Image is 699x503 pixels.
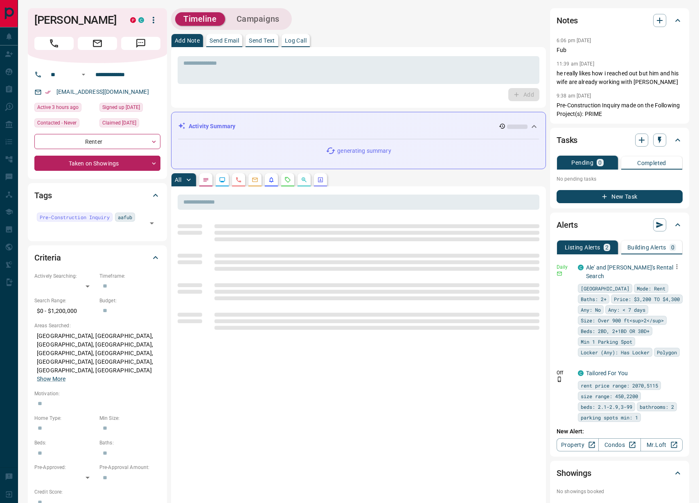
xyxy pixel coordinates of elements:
[34,439,95,446] p: Beds:
[210,38,239,43] p: Send Email
[557,173,683,185] p: No pending tasks
[557,101,683,118] p: Pre-Construction Inquiry made on the Following Project(s): PRIME
[608,306,645,314] span: Any: < 7 days
[557,38,591,43] p: 6:06 pm [DATE]
[99,297,160,304] p: Budget:
[581,348,649,356] span: Locker (Any): Has Locker
[637,284,665,292] span: Mode: Rent
[99,415,160,422] p: Min Size:
[285,38,307,43] p: Log Call
[175,12,225,26] button: Timeline
[249,38,275,43] p: Send Text
[581,284,629,292] span: [GEOGRAPHIC_DATA]
[557,93,591,99] p: 9:38 am [DATE]
[557,438,599,451] a: Property
[37,103,79,111] span: Active 3 hours ago
[317,177,324,183] svg: Agent Actions
[34,304,95,318] p: $0 - $1,200,000
[586,370,628,376] a: Tailored For You
[578,370,584,376] div: condos.ca
[34,322,160,329] p: Areas Searched:
[598,160,602,165] p: 0
[146,218,158,229] button: Open
[557,14,578,27] h2: Notes
[178,119,539,134] div: Activity Summary
[99,118,160,130] div: Sun Oct 06 2024
[581,327,649,335] span: Beds: 2BD, 2+1BD OR 3BD+
[37,119,77,127] span: Contacted - Never
[34,464,95,471] p: Pre-Approved:
[581,306,601,314] span: Any: No
[557,218,578,231] h2: Alerts
[557,61,594,67] p: 11:39 am [DATE]
[228,12,288,26] button: Campaigns
[301,177,307,183] svg: Opportunities
[79,70,88,79] button: Open
[252,177,258,183] svg: Emails
[557,11,683,30] div: Notes
[586,264,673,279] a: Ale' and [PERSON_NAME]'s Rental Search
[99,272,160,280] p: Timeframe:
[102,103,140,111] span: Signed up [DATE]
[565,245,600,250] p: Listing Alerts
[34,390,160,397] p: Motivation:
[557,69,683,86] p: he really likes how i reached out but him and his wife are already working with [PERSON_NAME]
[138,17,144,23] div: condos.ca
[130,17,136,23] div: property.ca
[34,248,160,267] div: Criteria
[605,245,609,250] p: 2
[34,488,160,496] p: Credit Score:
[34,189,52,202] h2: Tags
[557,427,683,436] p: New Alert:
[99,464,160,471] p: Pre-Approval Amount:
[557,46,683,54] p: Fub
[640,438,683,451] a: Mr.Loft
[614,295,680,303] span: Price: $3,200 TO $4,300
[34,37,74,50] span: Call
[34,297,95,304] p: Search Range:
[34,134,160,149] div: Renter
[557,488,683,495] p: No showings booked
[598,438,640,451] a: Condos
[557,215,683,235] div: Alerts
[640,403,674,411] span: bathrooms: 2
[637,160,666,166] p: Completed
[99,439,160,446] p: Baths:
[557,369,573,376] p: Off
[34,415,95,422] p: Home Type:
[78,37,117,50] span: Email
[34,186,160,205] div: Tags
[102,119,136,127] span: Claimed [DATE]
[557,134,577,147] h2: Tasks
[40,213,110,221] span: Pre-Construction Inquiry
[34,251,61,264] h2: Criteria
[34,14,118,27] h1: [PERSON_NAME]
[268,177,275,183] svg: Listing Alerts
[581,316,664,324] span: Size: Over 900 ft<sup>2</sup>
[557,463,683,483] div: Showings
[203,177,209,183] svg: Notes
[175,177,181,183] p: All
[581,392,638,400] span: size range: 450,2200
[581,413,638,421] span: parking spots min: 1
[557,467,591,480] h2: Showings
[581,295,607,303] span: Baths: 2+
[557,263,573,271] p: Daily
[581,381,658,390] span: rent price range: 2070,5115
[235,177,242,183] svg: Calls
[219,177,225,183] svg: Lead Browsing Activity
[657,348,677,356] span: Polygon
[581,338,632,346] span: Min 1 Parking Spot
[571,160,593,165] p: Pending
[189,122,235,131] p: Activity Summary
[118,213,133,221] span: aafub
[56,88,149,95] a: [EMAIL_ADDRESS][DOMAIN_NAME]
[34,156,160,171] div: Taken on Showings
[557,190,683,203] button: New Task
[34,103,95,114] div: Mon Aug 18 2025
[671,245,674,250] p: 0
[581,403,632,411] span: beds: 2.1-2.9,3-99
[34,272,95,280] p: Actively Searching:
[578,265,584,270] div: condos.ca
[557,271,562,276] svg: Email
